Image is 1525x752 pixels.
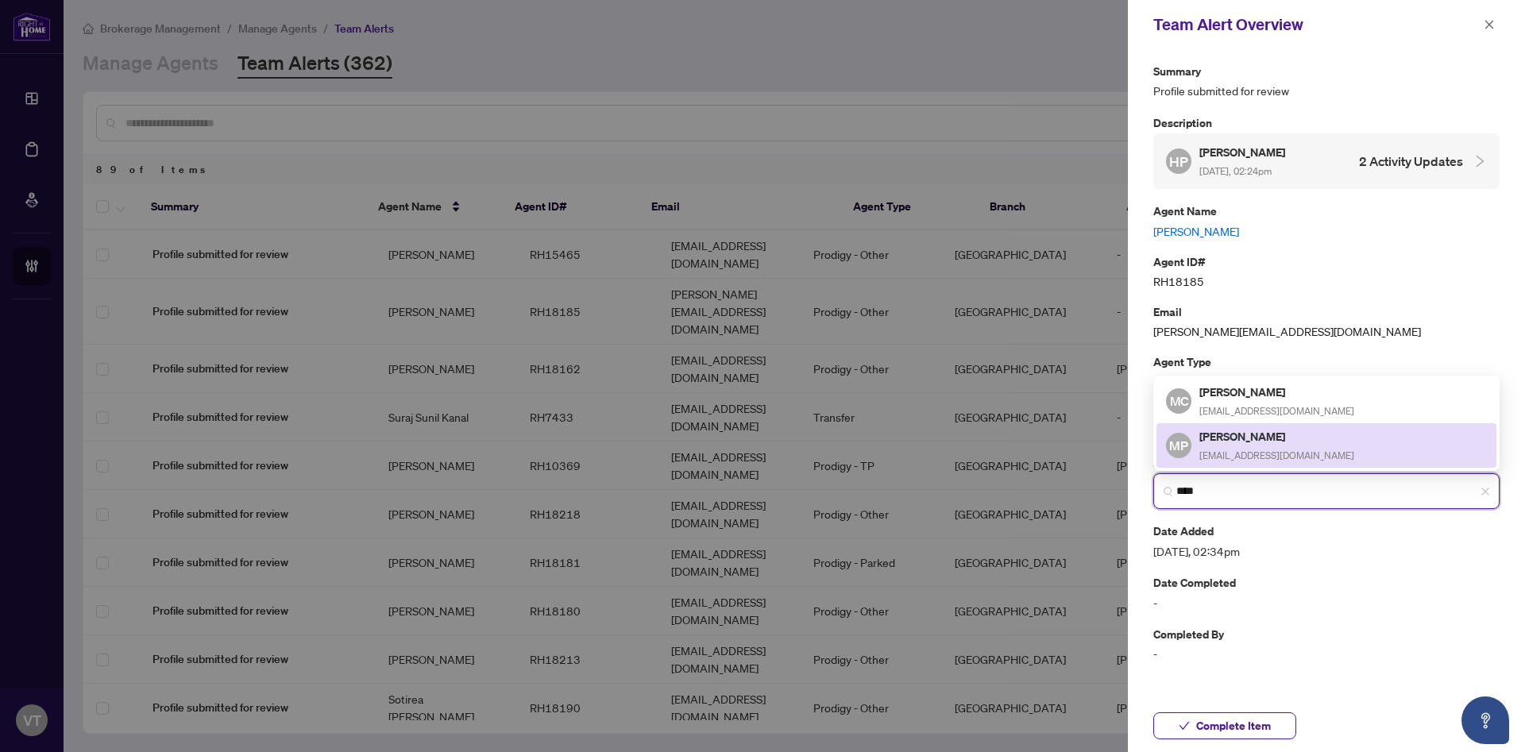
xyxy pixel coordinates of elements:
[1481,487,1490,496] span: close
[1169,391,1188,411] span: MC
[1153,253,1500,290] div: RH18185
[1153,13,1479,37] div: Team Alert Overview
[1164,487,1173,496] img: search_icon
[1199,427,1354,445] h5: [PERSON_NAME]
[1484,19,1495,30] span: close
[1199,143,1288,161] h5: [PERSON_NAME]
[1169,151,1187,172] span: HP
[1153,133,1500,189] div: HP[PERSON_NAME] [DATE], 02:24pm2 Activity Updates
[1359,152,1463,171] h4: 2 Activity Updates
[1153,625,1500,643] p: Completed By
[1153,202,1500,220] p: Agent Name
[1461,696,1509,744] button: Open asap
[1153,82,1500,100] span: Profile submitted for review
[1153,594,1500,612] span: -
[1153,114,1500,132] p: Description
[1153,645,1500,663] span: -
[1199,405,1354,417] span: [EMAIL_ADDRESS][DOMAIN_NAME]
[1153,303,1500,321] p: Email
[1153,542,1500,561] span: [DATE], 02:34pm
[1153,303,1500,340] div: [PERSON_NAME][EMAIL_ADDRESS][DOMAIN_NAME]
[1153,353,1500,390] div: Prodigy - Other
[1169,436,1187,456] span: MP
[1153,522,1500,540] p: Date Added
[1179,720,1190,731] span: check
[1199,383,1354,401] h5: [PERSON_NAME]
[1153,62,1500,80] p: Summary
[1153,573,1500,592] p: Date Completed
[1196,713,1271,739] span: Complete Item
[1153,712,1296,739] button: Complete Item
[1153,222,1500,240] a: [PERSON_NAME]
[1199,165,1272,177] span: [DATE], 02:24pm
[1153,353,1500,371] p: Agent Type
[1473,154,1487,168] span: collapsed
[1153,253,1500,271] p: Agent ID#
[1199,449,1354,461] span: [EMAIL_ADDRESS][DOMAIN_NAME]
